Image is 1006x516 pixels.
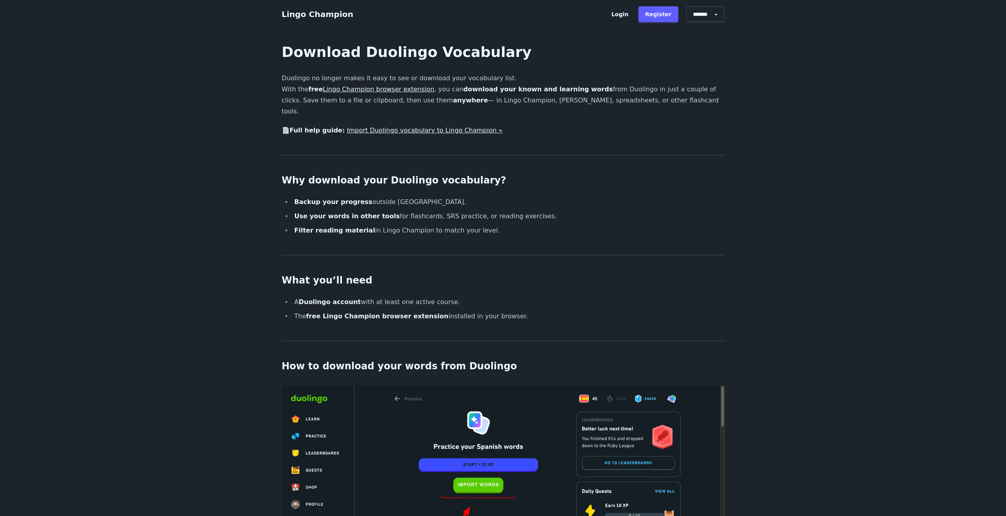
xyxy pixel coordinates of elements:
[292,297,725,308] li: A with at least one active course.
[282,274,725,287] h2: What you’ll need
[306,312,448,320] strong: free Lingo Champion browser extension
[292,225,725,236] li: in Lingo Champion to match your level.
[294,198,372,206] strong: Backup your progress
[282,174,725,187] h2: Why download your Duolingo vocabulary?
[294,212,400,220] strong: Use your words in other tools
[282,73,725,117] p: Duolingo no longer makes it easy to see or download your vocabulary list. With the , you can from...
[294,227,375,234] strong: Filter reading material
[282,360,725,373] h2: How to download your words from Duolingo
[298,298,360,306] strong: Duolingo account
[638,6,678,22] a: Register
[282,125,725,136] p: 📄
[292,197,725,208] li: outside [GEOGRAPHIC_DATA].
[323,85,434,93] a: Lingo Champion browser extension
[282,44,725,60] h1: Download Duolingo Vocabulary
[463,85,613,93] strong: download your known and learning words
[453,96,488,104] strong: anywhere
[290,127,345,134] strong: Full help guide:
[292,311,725,322] li: The installed in your browser.
[308,85,434,93] strong: free
[347,127,502,134] a: Import Duolingo vocabulary to Lingo Champion »
[282,9,353,19] a: Lingo Champion
[292,211,725,222] li: for flashcards, SRS practice, or reading exercises.
[605,6,635,22] a: Login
